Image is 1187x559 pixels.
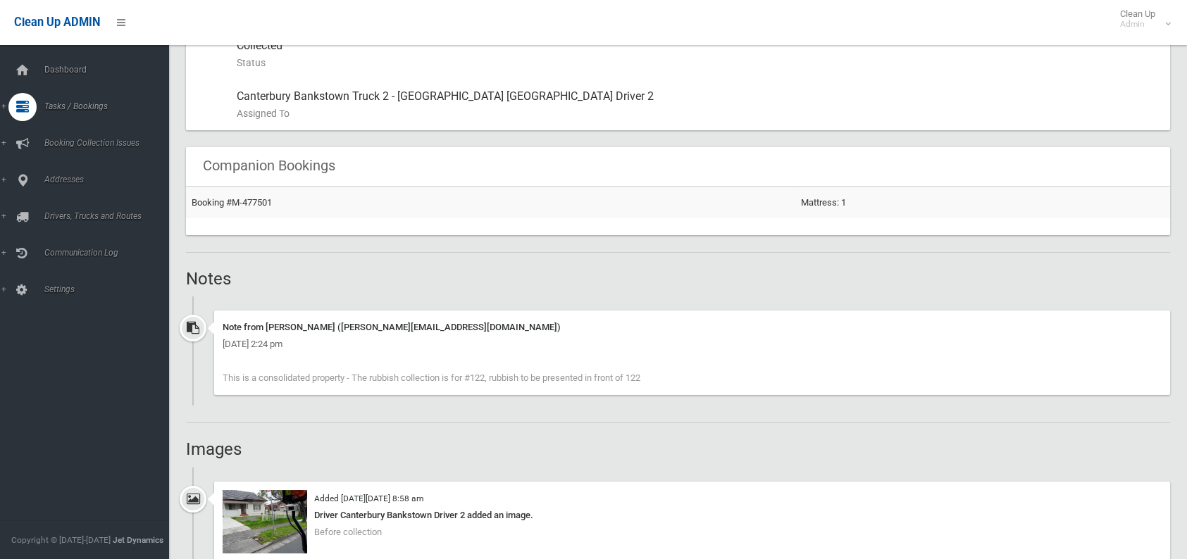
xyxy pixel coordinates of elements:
[40,175,180,184] span: Addresses
[223,336,1162,353] div: [DATE] 2:24 pm
[1120,19,1155,30] small: Admin
[314,494,423,503] small: Added [DATE][DATE] 8:58 am
[223,319,1162,336] div: Note from [PERSON_NAME] ([PERSON_NAME][EMAIL_ADDRESS][DOMAIN_NAME])
[40,65,180,75] span: Dashboard
[192,197,272,208] a: Booking #M-477501
[186,270,1170,288] h2: Notes
[40,284,180,294] span: Settings
[40,248,180,258] span: Communication Log
[40,138,180,148] span: Booking Collection Issues
[237,54,1159,71] small: Status
[40,211,180,221] span: Drivers, Trucks and Routes
[237,29,1159,80] div: Collected
[113,535,163,545] strong: Jet Dynamics
[314,527,382,537] span: Before collection
[11,535,111,545] span: Copyright © [DATE]-[DATE]
[237,80,1159,130] div: Canterbury Bankstown Truck 2 - [GEOGRAPHIC_DATA] [GEOGRAPHIC_DATA] Driver 2
[223,507,1162,524] div: Driver Canterbury Bankstown Driver 2 added an image.
[1113,8,1169,30] span: Clean Up
[223,490,307,553] img: 2025-08-2508.57.574423400586191966699.jpg
[186,440,1170,458] h2: Images
[186,152,352,180] header: Companion Bookings
[237,105,1159,122] small: Assigned To
[40,101,180,111] span: Tasks / Bookings
[223,372,640,383] span: This is a consolidated property - The rubbish collection is for #122, rubbish to be presented in ...
[795,187,1170,218] td: Mattress: 1
[14,15,100,29] span: Clean Up ADMIN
